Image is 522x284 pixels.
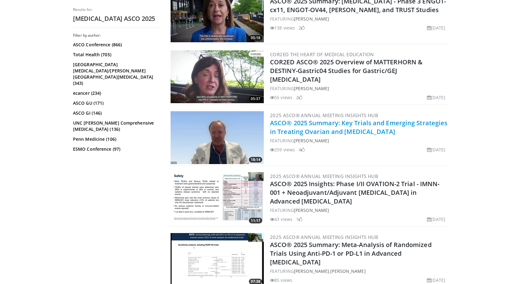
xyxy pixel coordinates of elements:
a: 2025 ASCO® Annual Meeting Insights Hub [270,112,378,118]
a: ASCO GU (171) [73,100,158,106]
li: [DATE] [427,94,445,101]
span: 05:37 [249,96,262,102]
div: FEATURING [270,16,448,22]
a: ASCO® 2025 Summary: Meta-Analysis of Randomized Trials Using Anti-PD-1 or PD-L1 in Advanced [MEDI... [270,240,432,266]
li: 4 [299,146,305,153]
a: 2025 ASCO® Annual Meeting Insights Hub [270,234,378,240]
li: 55 views [270,94,292,101]
a: [PERSON_NAME] [294,268,329,274]
div: FEATURING [270,137,448,144]
div: FEATURING , [270,268,448,274]
a: [PERSON_NAME] [294,207,329,213]
a: [PERSON_NAME] [294,138,329,144]
a: Penn Medicine (106) [73,136,158,142]
li: [DATE] [427,25,445,31]
li: 85 views [270,277,292,283]
a: 2025 ASCO® Annual Meeting Insights Hub [270,173,378,179]
a: Total Health (705) [73,52,158,58]
li: 2 [296,94,302,101]
li: 138 views [270,25,295,31]
a: [PERSON_NAME] [330,268,365,274]
img: bf8974b6-28e5-477f-80bb-096ed928bb0e.300x170_q85_crop-smart_upscale.jpg [171,50,264,103]
a: COR2ED ASCO® 2025 Overview of MATTERHORN & DESTINY-Gastric04 Studies for Gastric/GEJ [MEDICAL_DATA] [270,58,423,84]
span: 18:14 [249,157,262,163]
li: [DATE] [427,277,445,283]
li: 2 [299,25,305,31]
a: 18:14 [171,111,264,164]
a: UNC [PERSON_NAME] Comprehensive [MEDICAL_DATA] (136) [73,120,158,132]
li: 259 views [270,146,295,153]
a: ESMO Conference (97) [73,146,158,152]
a: [GEOGRAPHIC_DATA][MEDICAL_DATA]/[PERSON_NAME][GEOGRAPHIC_DATA][MEDICAL_DATA] (343) [73,62,158,86]
p: Results for: [73,7,160,12]
a: ecancer (234) [73,90,158,96]
h2: [MEDICAL_DATA] ASCO 2025 [73,15,160,23]
div: FEATURING [270,207,448,213]
a: ASCO® 2025 Insights: Phase I/II OVATION-2 Trial - IMNN-001 + Neoadjuvant/Adjuvant [MEDICAL_DATA] ... [270,180,440,205]
a: 11:17 [171,172,264,225]
img: eed11912-33d7-4dd7-8f57-7b492d6c0699.300x170_q85_crop-smart_upscale.jpg [171,172,264,225]
a: COR2ED The Heart of Medical Education [270,51,374,57]
span: 11:17 [249,218,262,223]
a: [PERSON_NAME] [294,16,329,22]
li: [DATE] [427,216,445,222]
a: ASCO GI (146) [73,110,158,116]
img: 0600cdc3-dc9d-4290-bbe2-5d3a96a1ee06.300x170_q85_crop-smart_upscale.jpg [171,111,264,164]
li: 1 [296,216,302,222]
li: [DATE] [427,146,445,153]
h3: Filter by author: [73,33,160,38]
li: 43 views [270,216,292,222]
a: ASCO Conference (866) [73,42,158,48]
div: FEATURING [270,85,448,92]
span: 05:18 [249,35,262,41]
a: [PERSON_NAME] [294,85,329,91]
a: 05:37 [171,50,264,103]
a: ASCO® 2025 Summary: Key Trials and Emerging Strategies in Treating Ovarian and [MEDICAL_DATA] [270,119,447,136]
